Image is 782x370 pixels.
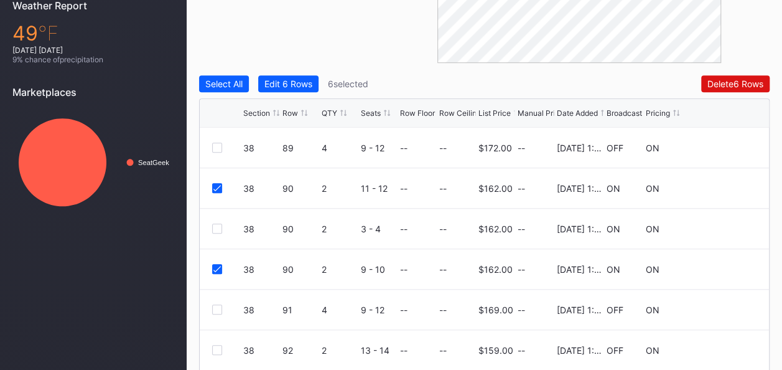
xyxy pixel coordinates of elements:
[243,108,270,118] div: Section
[243,345,279,356] div: 38
[439,143,447,153] div: --
[243,183,279,194] div: 38
[439,345,447,356] div: --
[646,305,659,315] div: ON
[518,345,554,356] div: --
[361,143,397,153] div: 9 - 12
[361,345,397,356] div: 13 - 14
[478,345,513,356] div: $159.00
[400,143,407,153] div: --
[607,224,620,234] div: ON
[646,345,659,356] div: ON
[322,345,358,356] div: 2
[439,305,447,315] div: --
[205,78,243,89] div: Select All
[400,305,407,315] div: --
[607,305,623,315] div: OFF
[607,183,620,194] div: ON
[439,183,447,194] div: --
[12,108,174,217] svg: Chart title
[646,183,659,194] div: ON
[607,264,620,275] div: ON
[439,264,447,275] div: --
[646,264,659,275] div: ON
[518,264,554,275] div: --
[199,75,249,92] button: Select All
[243,305,279,315] div: 38
[478,108,511,118] div: List Price
[557,224,603,234] div: [DATE] 1:38PM
[557,305,603,315] div: [DATE] 1:38PM
[243,224,279,234] div: 38
[12,21,174,45] div: 49
[557,143,603,153] div: [DATE] 1:38PM
[12,45,174,55] div: [DATE] [DATE]
[138,159,169,166] text: SeatGeek
[361,264,397,275] div: 9 - 10
[557,264,603,275] div: [DATE] 1:38PM
[607,345,623,356] div: OFF
[264,78,312,89] div: Edit 6 Rows
[478,183,513,194] div: $162.00
[646,224,659,234] div: ON
[557,108,598,118] div: Date Added
[282,345,319,356] div: 92
[518,143,554,153] div: --
[282,264,319,275] div: 90
[282,183,319,194] div: 90
[322,108,337,118] div: QTY
[322,305,358,315] div: 4
[243,143,279,153] div: 38
[243,264,279,275] div: 38
[400,224,407,234] div: --
[322,224,358,234] div: 2
[361,183,397,194] div: 11 - 12
[258,75,319,92] button: Edit 6 Rows
[518,108,564,118] div: Manual Price
[439,224,447,234] div: --
[282,224,319,234] div: 90
[282,143,319,153] div: 89
[12,55,174,64] div: 9 % chance of precipitation
[478,143,512,153] div: $172.00
[707,78,763,89] div: Delete 6 Rows
[12,86,174,98] div: Marketplaces
[282,108,298,118] div: Row
[701,75,770,92] button: Delete6 Rows
[328,78,368,89] div: 6 selected
[400,183,407,194] div: --
[557,345,603,356] div: [DATE] 1:38PM
[518,224,554,234] div: --
[439,108,481,118] div: Row Ceiling
[400,108,435,118] div: Row Floor
[518,183,554,194] div: --
[478,264,513,275] div: $162.00
[518,305,554,315] div: --
[38,21,58,45] span: ℉
[646,108,670,118] div: Pricing
[361,305,397,315] div: 9 - 12
[557,183,603,194] div: [DATE] 1:38PM
[322,183,358,194] div: 2
[282,305,319,315] div: 91
[361,224,397,234] div: 3 - 4
[607,143,623,153] div: OFF
[400,345,407,356] div: --
[607,108,642,118] div: Broadcast
[400,264,407,275] div: --
[478,305,513,315] div: $169.00
[322,143,358,153] div: 4
[646,143,659,153] div: ON
[478,224,513,234] div: $162.00
[361,108,381,118] div: Seats
[322,264,358,275] div: 2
